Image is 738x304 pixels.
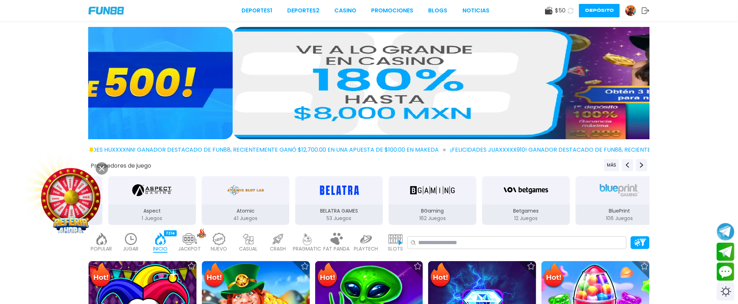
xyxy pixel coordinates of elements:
[316,262,339,289] img: Hot
[575,207,663,215] p: BluePrint
[634,239,646,246] img: Platform Filter
[622,159,633,171] button: Previous providers
[132,180,172,200] img: Aspect
[183,233,197,245] img: jackpot_light.webp
[573,175,666,226] button: BluePrint
[479,175,573,226] button: Betgames
[371,6,414,15] a: Promociones
[293,245,322,253] p: PRAGMATIC
[625,5,636,16] img: Avatar
[95,233,109,245] img: popular_light.webp
[317,180,361,200] img: BELATRA GAMES
[604,159,619,171] button: Previous providers
[292,175,386,226] button: BELATRA GAMES
[410,180,455,200] img: BGaming
[300,233,314,245] img: pragmatic_light.webp
[108,215,196,222] p: 1 Juegos
[89,262,112,289] img: Hot
[388,207,476,215] p: BGaming
[91,162,151,169] button: Proveedores de juego
[717,263,734,281] button: Contact customer service
[555,6,566,15] span: $ 50
[575,215,663,222] p: 106 Juegos
[105,175,199,226] button: Aspect
[428,6,448,15] a: BLOGS
[717,283,734,300] div: Switch theme
[625,5,642,16] a: Avatar
[239,245,258,253] p: CASUAL
[597,180,642,200] img: BluePrint
[164,230,177,236] div: 7214
[330,233,344,245] img: fat_panda_light.webp
[295,207,383,215] p: BELATRA GAMES
[201,207,289,215] p: Atomic
[462,6,489,15] a: NOTICIAS
[242,233,256,245] img: casual_light.webp
[153,233,168,245] img: home_active.webp
[89,7,124,15] img: Company Logo
[334,6,356,15] a: CASINO
[386,175,479,226] button: BGaming
[66,146,446,154] span: ¡FELICIDADES huxxxxnn! GANADOR DESTACADO DE FUN88, RECIENTEMENTE GANÓ $12,700.00 EN UNA APUESTA D...
[359,233,373,245] img: playtech_light.webp
[287,6,319,15] a: Deportes2
[717,223,734,241] button: Join telegram channel
[197,229,206,238] img: hot
[324,245,350,253] p: FAT PANDA
[542,262,565,289] img: Hot
[388,215,476,222] p: 162 Juegos
[39,166,103,230] img: Image Link
[108,207,196,215] p: Aspect
[388,233,403,245] img: slots_light.webp
[201,215,289,222] p: 41 Juegos
[123,245,139,253] p: JUGAR
[295,215,383,222] p: 53 Juegos
[91,245,112,253] p: POPULAR
[579,4,620,17] button: Depósito
[124,233,138,245] img: recent_light.webp
[388,245,403,253] p: SLOTS
[178,245,201,253] p: JACKPOT
[226,180,265,200] img: Atomic
[270,245,286,253] p: CRASH
[717,243,734,261] button: Join telegram
[153,245,168,253] p: INICIO
[482,215,570,222] p: 12 Juegos
[211,245,227,253] p: NUEVO
[212,233,226,245] img: new_light.webp
[242,6,272,15] a: Deportes1
[354,245,378,253] p: PLAYTECH
[504,180,548,200] img: Betgames
[271,233,285,245] img: crash_light.webp
[429,262,452,289] img: Hot
[482,207,570,215] p: Betgames
[199,175,292,226] button: Atomic
[636,159,647,171] button: Next providers
[203,262,226,289] img: Hot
